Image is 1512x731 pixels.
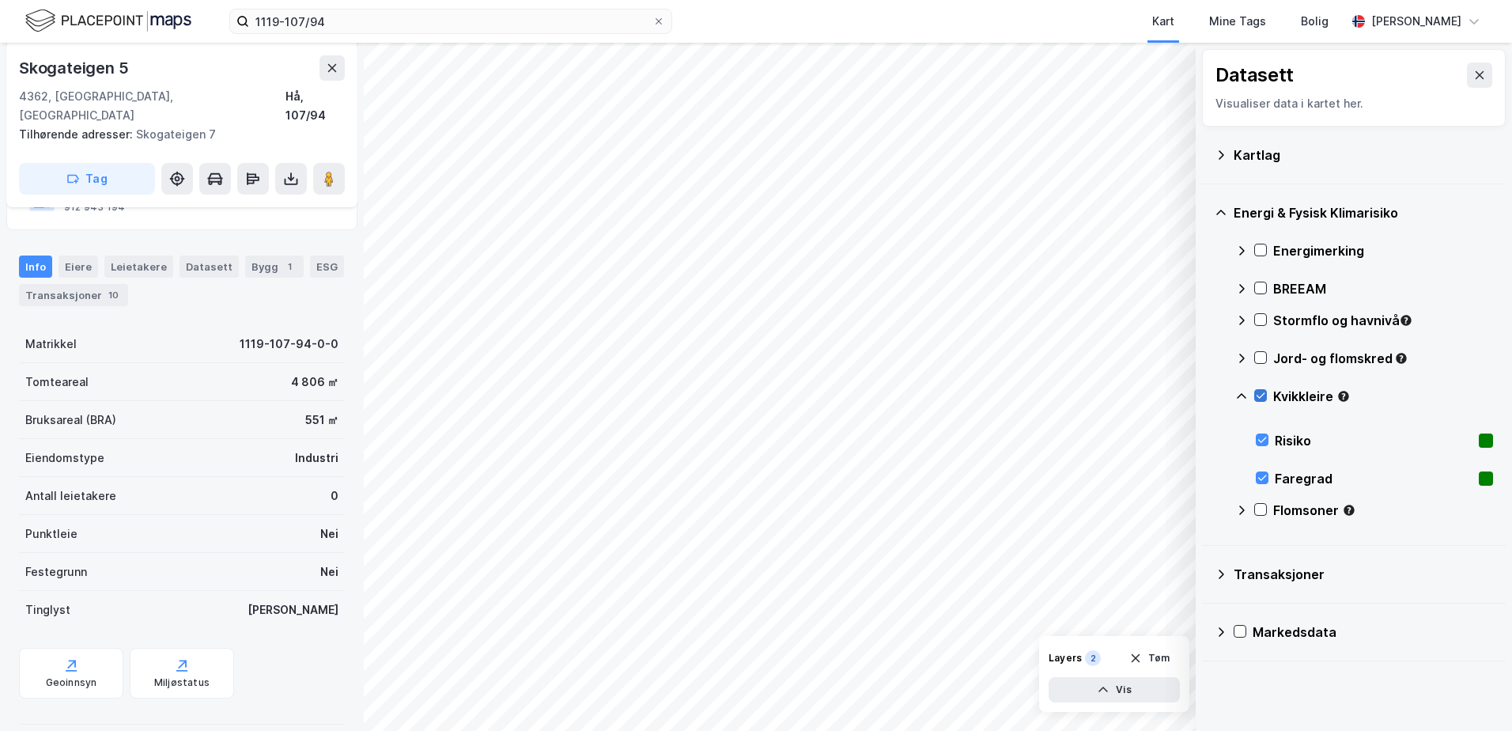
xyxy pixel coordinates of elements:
[1399,313,1413,328] div: Tooltip anchor
[1371,12,1461,31] div: [PERSON_NAME]
[1433,655,1512,731] div: Kontrollprogram for chat
[291,373,338,392] div: 4 806 ㎡
[19,163,155,195] button: Tag
[25,411,116,430] div: Bruksareal (BRA)
[1273,241,1493,260] div: Energimerking
[25,449,104,468] div: Eiendomstype
[1234,146,1493,165] div: Kartlag
[25,335,77,354] div: Matrikkel
[1119,646,1180,671] button: Tøm
[285,87,345,125] div: Hå, 107/94
[1049,652,1082,665] div: Layers
[19,125,332,144] div: Skogateigen 7
[1085,650,1101,666] div: 2
[19,55,131,81] div: Skogateigen 5
[19,256,52,278] div: Info
[1275,469,1472,488] div: Faregrad
[249,9,652,33] input: Søk på adresse, matrikkel, gårdeiere, leietakere eller personer
[105,287,122,303] div: 10
[1273,279,1493,298] div: BREEAM
[320,562,338,581] div: Nei
[1215,62,1294,88] div: Datasett
[1273,311,1493,330] div: Stormflo og havnivå
[154,676,210,689] div: Miljøstatus
[1433,655,1512,731] iframe: Chat Widget
[1342,503,1356,517] div: Tooltip anchor
[248,600,338,619] div: [PERSON_NAME]
[19,284,128,306] div: Transaksjoner
[1049,677,1180,703] button: Vis
[59,256,98,278] div: Eiere
[1209,12,1266,31] div: Mine Tags
[25,525,77,544] div: Punktleie
[310,256,344,278] div: ESG
[19,127,136,141] span: Tilhørende adresser:
[1273,501,1493,520] div: Flomsoner
[1234,203,1493,222] div: Energi & Fysisk Klimarisiko
[245,256,304,278] div: Bygg
[19,87,285,125] div: 4362, [GEOGRAPHIC_DATA], [GEOGRAPHIC_DATA]
[331,487,338,506] div: 0
[240,335,338,354] div: 1119-107-94-0-0
[320,525,338,544] div: Nei
[180,256,239,278] div: Datasett
[1394,351,1408,365] div: Tooltip anchor
[1234,565,1493,584] div: Transaksjoner
[46,676,97,689] div: Geoinnsyn
[1301,12,1329,31] div: Bolig
[25,7,191,35] img: logo.f888ab2527a4732fd821a326f86c7f29.svg
[305,411,338,430] div: 551 ㎡
[282,259,297,275] div: 1
[25,562,87,581] div: Festegrunn
[1336,389,1351,403] div: Tooltip anchor
[1273,349,1493,368] div: Jord- og flomskred
[1275,431,1472,450] div: Risiko
[295,449,338,468] div: Industri
[25,487,116,506] div: Antall leietakere
[64,201,125,214] div: 912 943 194
[1273,387,1493,406] div: Kvikkleire
[1215,94,1492,113] div: Visualiser data i kartet her.
[104,256,173,278] div: Leietakere
[1152,12,1174,31] div: Kart
[25,373,89,392] div: Tomteareal
[1253,623,1493,642] div: Markedsdata
[25,600,70,619] div: Tinglyst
